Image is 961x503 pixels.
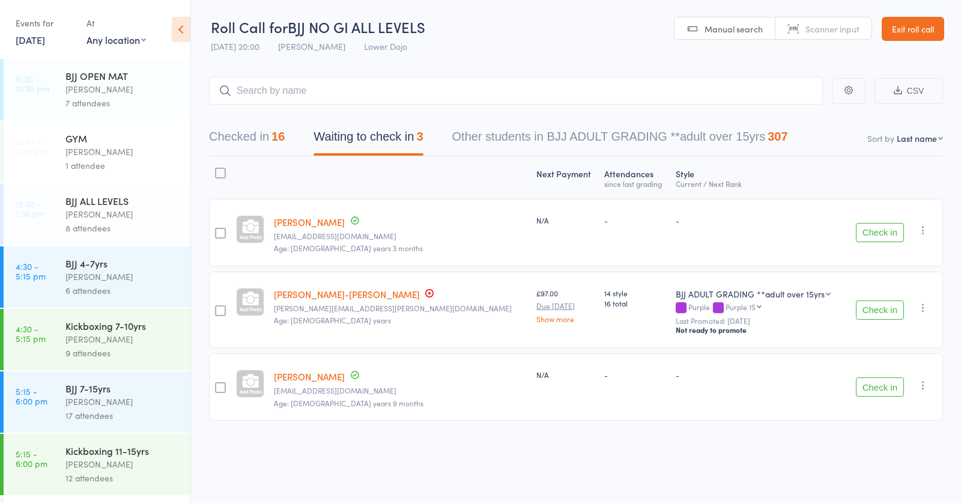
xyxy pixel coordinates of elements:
div: Kickboxing 7-10yrs [65,319,180,332]
a: 4:30 -5:15 pmBJJ 4-7yrs[PERSON_NAME]6 attendees [4,246,190,308]
div: [PERSON_NAME] [65,82,180,96]
a: Exit roll call [882,17,944,41]
span: Manual search [705,23,763,35]
div: BJJ ALL LEVELS [65,194,180,207]
div: Purple [676,303,840,313]
span: Lower Dojo [364,40,407,52]
time: 12:30 - 2:45 pm [16,136,47,156]
div: GYM [65,132,180,145]
button: Checked in16 [209,124,285,156]
div: BJJ ADULT GRADING **adult over 15yrs [676,288,825,300]
div: 3 [416,130,423,143]
span: Age: [DEMOGRAPHIC_DATA] years 9 months [274,398,423,408]
div: [PERSON_NAME] [65,457,180,471]
span: [DATE] 20:00 [211,40,259,52]
div: 8 attendees [65,221,180,235]
div: [PERSON_NAME] [65,145,180,159]
button: Waiting to check in3 [314,124,423,156]
time: 4:30 - 5:15 pm [16,261,46,281]
small: jonty.moore1@outlook.com [274,386,527,395]
small: Anton.lecky@gmail.com [274,304,527,312]
div: Next Payment [532,162,599,194]
small: Due [DATE] [536,302,595,310]
div: 1 attendee [65,159,180,172]
div: Events for [16,13,74,33]
div: since last grading [604,180,666,187]
div: 17 attendees [65,409,180,422]
div: - [676,215,840,225]
a: [PERSON_NAME]-[PERSON_NAME] [274,288,420,300]
div: Purple 1S [726,303,756,311]
div: 307 [768,130,787,143]
div: 6 attendees [65,284,180,297]
div: BJJ 4-7yrs [65,257,180,270]
time: 5:15 - 6:00 pm [16,386,47,406]
button: Other students in BJJ ADULT GRADING **adult over 15yrs307 [452,124,788,156]
div: [PERSON_NAME] [65,207,180,221]
div: Current / Next Rank [676,180,840,187]
button: CSV [875,78,943,104]
button: Check in [856,223,904,242]
div: BJJ OPEN MAT [65,69,180,82]
label: Sort by [867,132,894,144]
div: Any location [86,33,146,46]
div: - [604,370,666,380]
span: Age: [DEMOGRAPHIC_DATA] years 3 months [274,243,423,253]
div: BJJ 7-15yrs [65,382,180,395]
div: 16 [271,130,285,143]
a: 12:30 -1:30 pmBJJ ALL LEVELS[PERSON_NAME]8 attendees [4,184,190,245]
div: £97.00 [536,288,595,323]
button: Check in [856,377,904,397]
a: [DATE] [16,33,45,46]
div: 12 attendees [65,471,180,485]
div: - [604,215,666,225]
a: Show more [536,315,595,323]
span: BJJ NO GI ALL LEVELS [288,17,425,37]
div: Kickboxing 11-15yrs [65,444,180,457]
div: At [86,13,146,33]
div: [PERSON_NAME] [65,332,180,346]
input: Search by name [209,77,823,105]
div: Style [671,162,845,194]
span: Age: [DEMOGRAPHIC_DATA] years [274,315,391,325]
a: 5:15 -6:00 pmKickboxing 11-15yrs[PERSON_NAME]12 attendees [4,434,190,495]
a: [PERSON_NAME] [274,370,345,383]
span: Scanner input [805,23,859,35]
a: 12:30 -2:45 pmGYM[PERSON_NAME]1 attendee [4,121,190,183]
span: 16 total [604,298,666,308]
div: N/A [536,215,595,225]
a: 4:30 -5:15 pmKickboxing 7-10yrs[PERSON_NAME]9 attendees [4,309,190,370]
time: 12:30 - 1:30 pm [16,199,45,218]
a: [PERSON_NAME] [274,216,345,228]
small: Teddba778@hotmail.com [274,232,527,240]
time: 5:15 - 6:00 pm [16,449,47,468]
div: 7 attendees [65,96,180,110]
div: N/A [536,370,595,380]
div: Last name [897,132,937,144]
div: - [676,370,840,380]
small: Last Promoted: [DATE] [676,317,840,325]
button: Check in [856,300,904,320]
span: 14 style [604,288,666,298]
div: [PERSON_NAME] [65,270,180,284]
div: [PERSON_NAME] [65,395,180,409]
time: 11:30 - 12:30 pm [16,74,49,93]
div: Not ready to promote [676,325,840,335]
div: Atten­dances [599,162,671,194]
span: [PERSON_NAME] [278,40,345,52]
time: 4:30 - 5:15 pm [16,324,46,343]
a: 5:15 -6:00 pmBJJ 7-15yrs[PERSON_NAME]17 attendees [4,371,190,433]
span: Roll Call for [211,17,288,37]
div: 9 attendees [65,346,180,360]
a: 11:30 -12:30 pmBJJ OPEN MAT[PERSON_NAME]7 attendees [4,59,190,120]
